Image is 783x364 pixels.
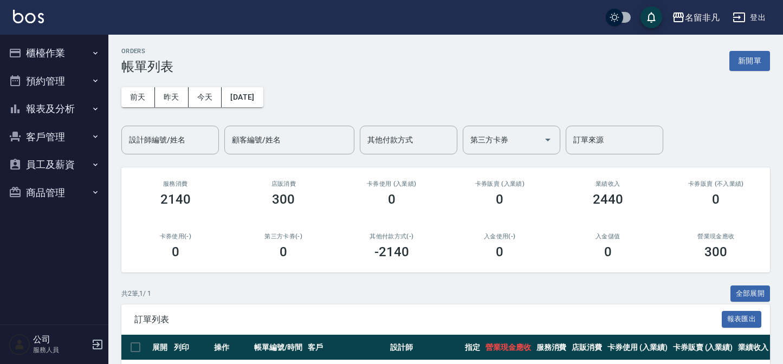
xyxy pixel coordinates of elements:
[121,87,155,107] button: 前天
[704,244,727,259] h3: 300
[211,335,251,360] th: 操作
[593,192,623,207] h3: 2440
[4,39,104,67] button: 櫃檯作業
[459,233,541,240] h2: 入金使用(-)
[243,180,325,187] h2: 店販消費
[121,59,173,74] h3: 帳單列表
[388,192,396,207] h3: 0
[305,335,387,360] th: 客戶
[121,289,151,298] p: 共 2 筆, 1 / 1
[496,192,503,207] h3: 0
[4,151,104,179] button: 員工及薪資
[13,10,44,23] img: Logo
[33,334,88,345] h5: 公司
[569,335,605,360] th: 店販消費
[670,335,736,360] th: 卡券販賣 (入業績)
[272,192,295,207] h3: 300
[243,233,325,240] h2: 第三方卡券(-)
[483,335,534,360] th: 營業現金應收
[171,335,211,360] th: 列印
[675,180,758,187] h2: 卡券販賣 (不入業績)
[121,48,173,55] h2: ORDERS
[4,123,104,151] button: 客戶管理
[351,180,433,187] h2: 卡券使用 (入業績)
[134,233,217,240] h2: 卡券使用(-)
[668,6,724,29] button: 名留非凡
[496,244,503,259] h3: 0
[459,180,541,187] h2: 卡券販賣 (入業績)
[222,87,263,107] button: [DATE]
[729,51,770,71] button: 新開單
[675,233,758,240] h2: 營業現金應收
[150,335,171,360] th: 展開
[604,244,612,259] h3: 0
[189,87,222,107] button: 今天
[4,179,104,207] button: 商品管理
[534,335,570,360] th: 服務消費
[605,335,670,360] th: 卡券使用 (入業績)
[735,335,771,360] th: 業績收入
[374,244,409,259] h3: -2140
[539,131,556,148] button: Open
[251,335,305,360] th: 帳單編號/時間
[722,314,762,324] a: 報表匯出
[9,334,30,355] img: Person
[685,11,720,24] div: 名留非凡
[33,345,88,355] p: 服務人員
[712,192,720,207] h3: 0
[640,6,662,28] button: save
[728,8,770,28] button: 登出
[351,233,433,240] h2: 其他付款方式(-)
[134,314,722,325] span: 訂單列表
[730,285,771,302] button: 全部展開
[729,55,770,66] a: 新開單
[280,244,287,259] h3: 0
[160,192,191,207] h3: 2140
[462,335,483,360] th: 指定
[155,87,189,107] button: 昨天
[4,95,104,123] button: 報表及分析
[387,335,462,360] th: 設計師
[722,311,762,328] button: 報表匯出
[567,233,649,240] h2: 入金儲值
[567,180,649,187] h2: 業績收入
[134,180,217,187] h3: 服務消費
[172,244,179,259] h3: 0
[4,67,104,95] button: 預約管理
